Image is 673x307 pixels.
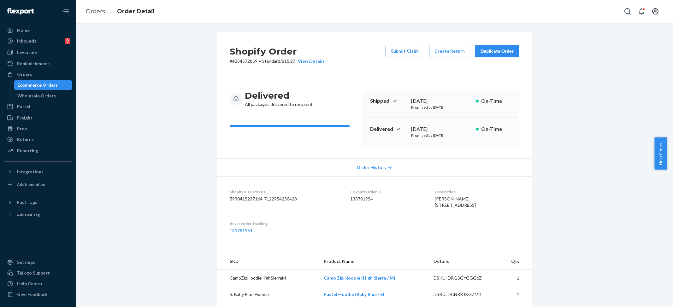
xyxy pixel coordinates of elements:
[217,270,319,287] td: CamoZipHoodieHighSierraM
[17,182,45,187] div: Add Integration
[4,36,72,46] a: Inbounds9
[17,281,43,287] div: Help Center
[4,47,72,57] a: Inventory
[17,148,38,154] div: Reporting
[4,113,72,123] a: Freight
[4,101,72,112] a: Parcel
[4,134,72,144] a: Returns
[386,45,424,57] button: Submit Claim
[357,164,387,171] span: Order History
[498,270,532,287] td: 1
[17,125,27,132] div: Prep
[649,5,662,18] button: Open account menu
[4,289,72,299] button: Give Feedback
[4,210,72,220] a: Add Fast Tag
[498,286,532,303] td: 1
[17,49,37,55] div: Inventory
[17,82,58,88] div: Ecommerce Orders
[17,169,44,175] div: Integrations
[635,5,648,18] button: Open notifications
[14,80,72,90] a: Ecommerce Orders
[230,196,340,202] dd: 5990415237164-7122954256428
[230,228,252,233] a: 133781954
[434,275,493,281] div: DSKU: DRQSGYGGG6Z
[481,48,514,54] div: Duplicate Order
[411,97,471,105] div: [DATE]
[230,45,325,58] h2: Shopify Order
[428,253,498,270] th: Details
[295,58,325,64] button: View Details
[434,291,493,298] div: DSKU: DCNRKJKGZM8
[217,253,319,270] th: SKU
[230,189,340,194] dt: Shopify V3 Order ID
[498,253,532,270] th: Qty
[259,58,261,64] span: •
[17,27,30,33] div: Home
[59,5,72,18] button: Close Navigation
[17,291,48,298] div: Give Feedback
[245,90,313,107] div: All packages delivered to recipient
[245,90,313,101] h3: Delivered
[435,189,519,194] dt: Destination
[81,2,160,21] ol: breadcrumbs
[4,146,72,156] a: Reporting
[633,288,667,304] iframe: Opens a widget where you can chat to one of our agents
[411,105,471,110] p: Promised by [DATE]
[65,38,70,44] div: 9
[7,8,34,14] img: Flexport logo
[4,257,72,267] a: Settings
[117,8,155,15] a: Order Detail
[17,259,35,265] div: Settings
[350,189,425,194] dt: Flexport Order ID
[654,137,667,170] button: Help Center
[17,71,32,78] div: Orders
[350,196,425,202] dd: 133781954
[17,199,37,206] div: Fast Tags
[4,167,72,177] button: Integrations
[4,25,72,35] a: Home
[411,133,471,138] p: Promised by [DATE]
[230,58,325,64] p: # #254572859 / $15.27
[319,253,428,270] th: Product Name
[17,38,36,44] div: Inbounds
[217,286,319,303] td: S. Baby Blue Hoodie
[86,8,105,15] a: Orders
[370,125,406,133] p: Delivered
[4,279,72,289] a: Help Center
[17,115,32,121] div: Freight
[370,97,406,105] p: Shipped
[17,93,56,99] div: Wholesale Orders
[17,103,30,110] div: Parcel
[324,275,395,281] a: Camo Zip Hoodie (High Sierra / M)
[262,58,280,64] span: Standard
[17,212,40,217] div: Add Fast Tag
[481,125,512,133] p: On-Time
[4,268,72,278] button: Talk to Support
[481,97,512,105] p: On-Time
[17,136,34,142] div: Returns
[4,124,72,134] a: Prep
[435,196,476,208] span: [PERSON_NAME] [STREET_ADDRESS]
[230,221,340,226] dt: Buyer Order Tracking
[17,61,50,67] div: Replenishments
[4,69,72,79] a: Orders
[4,197,72,207] button: Fast Tags
[4,59,72,69] a: Replenishments
[14,91,72,101] a: Wholesale Orders
[324,292,384,297] a: Pastel Hoodie (Baby Blue / S)
[17,270,50,276] div: Talk to Support
[429,45,470,57] button: Create Return
[411,125,471,133] div: [DATE]
[4,179,72,189] a: Add Integration
[621,5,634,18] button: Open Search Box
[475,45,519,57] button: Duplicate Order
